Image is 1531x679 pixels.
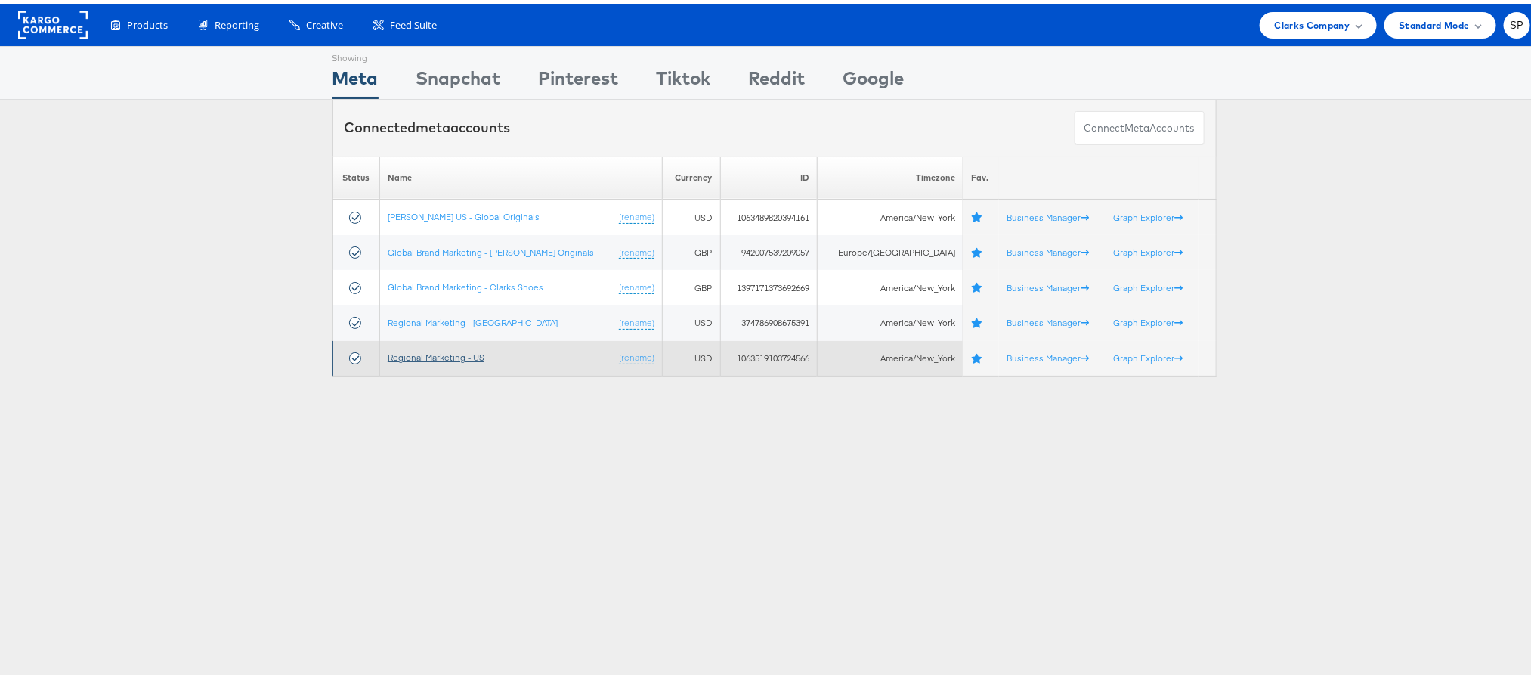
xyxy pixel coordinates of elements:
div: Pinterest [539,61,619,95]
div: Meta [332,61,379,95]
div: Showing [332,43,379,61]
a: Business Manager [1007,313,1089,324]
span: Products [127,14,168,29]
td: USD [662,196,720,231]
td: 1397171373692669 [720,266,817,302]
th: Status [332,153,380,196]
a: Graph Explorer [1114,278,1183,290]
span: Clarks Company [1275,14,1350,29]
td: 1063519103724566 [720,337,817,373]
a: Graph Explorer [1114,349,1183,360]
span: meta [416,115,451,132]
td: 942007539209057 [720,231,817,267]
span: Reporting [215,14,259,29]
a: Business Manager [1007,243,1089,254]
th: Timezone [817,153,963,196]
td: America/New_York [817,266,963,302]
td: 374786908675391 [720,302,817,337]
td: America/New_York [817,337,963,373]
a: (rename) [619,243,654,256]
div: Reddit [749,61,806,95]
div: Snapchat [416,61,501,95]
a: Business Manager [1007,349,1089,360]
button: ConnectmetaAccounts [1075,107,1205,141]
a: (rename) [619,348,654,361]
a: (rename) [619,277,654,290]
a: Regional Marketing - US [388,348,484,359]
a: Graph Explorer [1114,243,1183,254]
a: Business Manager [1007,208,1089,219]
a: (rename) [619,313,654,326]
div: Connected accounts [345,114,511,134]
th: Name [380,153,663,196]
a: Global Brand Marketing - [PERSON_NAME] Originals [388,243,594,254]
a: [PERSON_NAME] US - Global Originals [388,207,540,219]
div: Google [843,61,905,95]
a: Business Manager [1007,278,1089,290]
span: SP [1510,17,1524,26]
th: ID [720,153,817,196]
td: GBP [662,231,720,267]
td: America/New_York [817,196,963,231]
a: Regional Marketing - [GEOGRAPHIC_DATA] [388,313,558,324]
span: meta [1125,117,1150,132]
td: USD [662,337,720,373]
td: 1063489820394161 [720,196,817,231]
div: Tiktok [657,61,711,95]
td: Europe/[GEOGRAPHIC_DATA] [817,231,963,267]
td: USD [662,302,720,337]
a: Graph Explorer [1114,313,1183,324]
td: GBP [662,266,720,302]
a: Global Brand Marketing - Clarks Shoes [388,277,543,289]
td: America/New_York [817,302,963,337]
span: Standard Mode [1400,14,1470,29]
a: Graph Explorer [1114,208,1183,219]
th: Currency [662,153,720,196]
span: Feed Suite [390,14,437,29]
span: Creative [306,14,343,29]
a: (rename) [619,207,654,220]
